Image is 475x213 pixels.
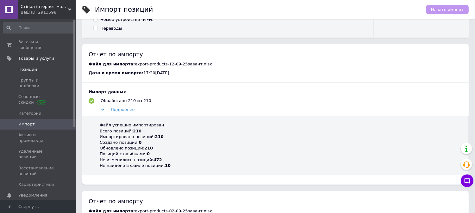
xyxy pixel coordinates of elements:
[89,89,462,95] div: Импорт данных
[100,163,460,168] div: Не найдено в файле позиций:
[461,174,473,187] button: Чат с покупателем
[18,77,59,89] span: Группы и подборки
[147,151,150,156] b: 0
[21,9,76,15] div: Ваш ID: 2913598
[139,140,141,145] b: 0
[111,107,134,112] span: Подробнее
[133,129,141,133] b: 210
[18,94,59,105] span: Сезонные скидки
[18,165,59,177] span: Восстановление позиций
[18,132,59,143] span: Акции и промокоды
[100,17,153,22] div: Номер устройства (MPN)
[89,70,143,75] span: Дата и время импорта:
[155,134,164,139] b: 210
[89,197,462,205] div: Отчет по импорту
[21,4,68,9] span: Стінол інтернет магазин
[165,163,171,168] b: 10
[18,192,47,198] span: Уведомления
[144,146,153,150] b: 210
[89,50,462,58] div: Отчет по импорту
[18,56,54,61] span: Товары и услуги
[18,39,59,51] span: Заказы и сообщения
[18,111,41,116] span: Категории
[153,157,162,162] b: 472
[135,62,212,66] span: export-products-12-09-25завант.xlsx
[18,67,37,72] span: Позиции
[100,122,460,128] div: Файл успешно импортирован
[100,145,460,151] div: Обновлено позиций:
[18,182,54,187] span: Характеристики
[100,140,460,145] div: Создано позиций:
[100,128,460,134] div: Всего позиций:
[101,98,151,104] div: Обработано 210 из 210
[143,70,169,75] span: 17:20[DATE]
[3,22,75,33] input: Поиск
[100,26,122,31] div: Переводы
[89,62,135,66] span: Файл для импорта:
[18,121,35,127] span: Импорт
[100,134,460,140] div: Импортировано позиций:
[18,149,59,160] span: Удаленные позиции
[100,151,460,157] div: Позиций c ошибками:
[95,6,153,13] h1: Импорт позиций
[100,157,460,163] div: Не изменились позиций:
